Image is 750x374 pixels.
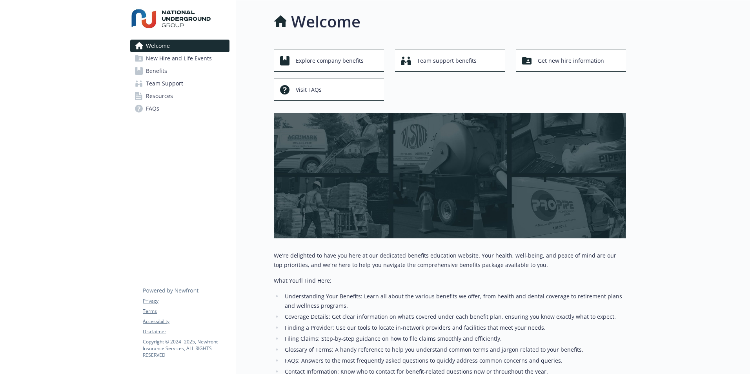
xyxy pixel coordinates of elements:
span: Explore company benefits [296,53,364,68]
img: overview page banner [274,113,626,238]
a: New Hire and Life Events [130,52,229,65]
span: Benefits [146,65,167,77]
a: Resources [130,90,229,102]
a: Welcome [130,40,229,52]
a: FAQs [130,102,229,115]
a: Accessibility [143,318,229,325]
li: Understanding Your Benefits: Learn all about the various benefits we offer, from health and denta... [282,292,626,310]
p: We're delighted to have you here at our dedicated benefits education website. Your health, well-b... [274,251,626,270]
li: FAQs: Answers to the most frequently asked questions to quickly address common concerns and queries. [282,356,626,365]
p: Copyright © 2024 - 2025 , Newfront Insurance Services, ALL RIGHTS RESERVED [143,338,229,358]
a: Disclaimer [143,328,229,335]
button: Team support benefits [395,49,505,72]
p: What You’ll Find Here: [274,276,626,285]
span: Team support benefits [417,53,477,68]
span: Resources [146,90,173,102]
li: Coverage Details: Get clear information on what’s covered under each benefit plan, ensuring you k... [282,312,626,321]
li: Finding a Provider: Use our tools to locate in-network providers and facilities that meet your ne... [282,323,626,332]
a: Team Support [130,77,229,90]
button: Get new hire information [516,49,626,72]
span: FAQs [146,102,159,115]
h1: Welcome [291,10,360,33]
span: New Hire and Life Events [146,52,212,65]
button: Explore company benefits [274,49,384,72]
span: Visit FAQs [296,82,322,97]
a: Benefits [130,65,229,77]
span: Welcome [146,40,170,52]
button: Visit FAQs [274,78,384,101]
a: Terms [143,308,229,315]
li: Filing Claims: Step-by-step guidance on how to file claims smoothly and efficiently. [282,334,626,343]
li: Glossary of Terms: A handy reference to help you understand common terms and jargon related to yo... [282,345,626,354]
a: Privacy [143,298,229,305]
span: Get new hire information [538,53,604,68]
span: Team Support [146,77,183,90]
